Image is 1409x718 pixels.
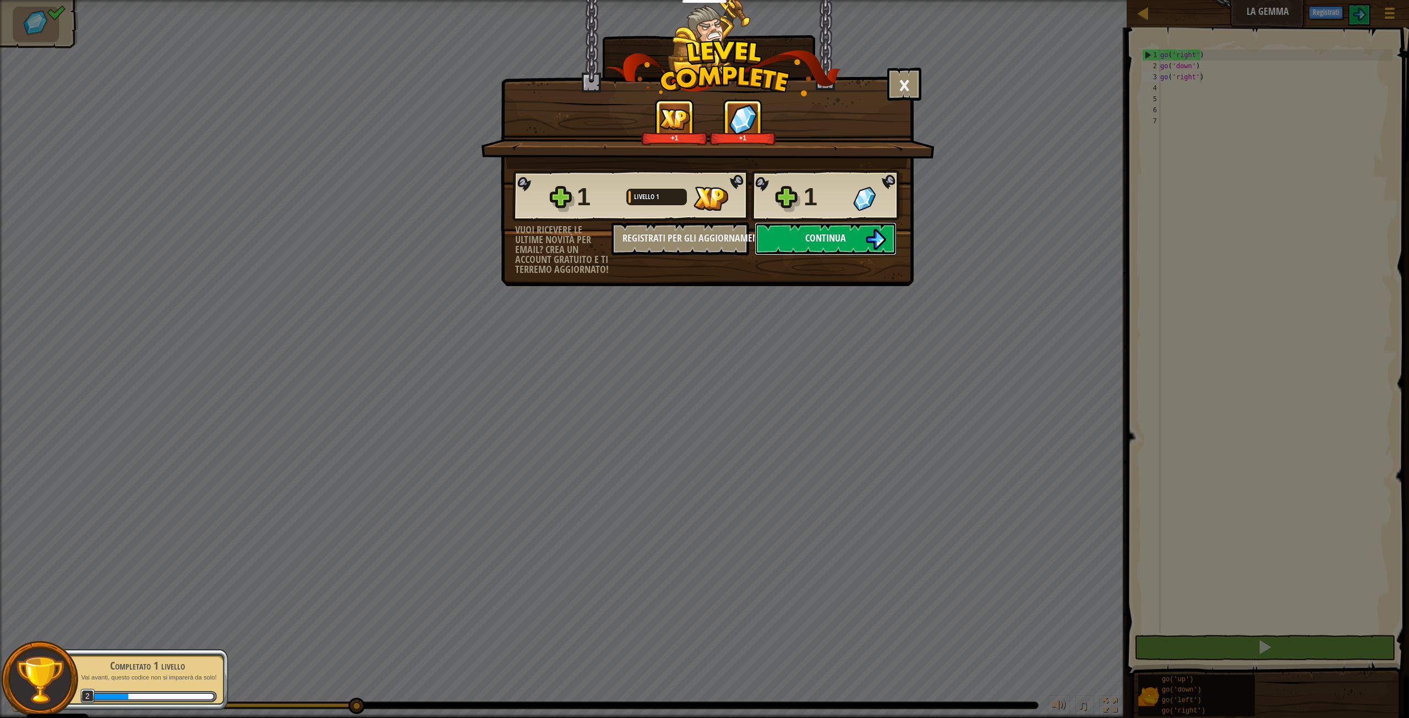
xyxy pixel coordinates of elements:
[611,222,749,255] button: Registrati per gli aggiornamenti
[78,658,217,673] div: Completato 1 livello
[634,192,656,201] span: Livello
[887,68,921,101] button: ×
[659,108,690,130] img: Punti XP guadagnati
[865,229,886,250] img: Continua
[577,179,620,215] div: 1
[15,655,65,705] img: trophy.png
[712,134,774,142] div: +1
[515,225,611,275] div: Vuoi ricevere le ultime novità per email? Crea un account gratuito e ti terremo aggiornato!
[643,134,706,142] div: +1
[693,187,728,211] img: Punti XP guadagnati
[656,192,659,201] span: 1
[80,689,95,704] span: 2
[853,187,876,211] img: Gemme guadagnate
[804,179,847,215] div: 1
[78,673,217,682] p: Vai avanti, questo codice non si imparerà da solo!
[755,222,897,255] button: Continua
[805,231,846,245] span: Continua
[729,104,757,134] img: Gemme guadagnate
[605,41,841,96] img: level_complete.png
